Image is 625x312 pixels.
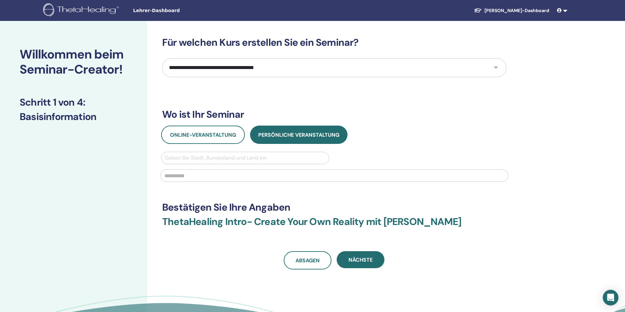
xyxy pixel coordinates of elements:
h3: Schritt 1 von 4 : [20,96,127,108]
a: Absagen [284,251,331,269]
h3: Bestätigen Sie Ihre Angaben [162,201,506,213]
img: logo.png [43,3,121,18]
h2: Willkommen beim Seminar-Creator! [20,47,127,77]
button: Persönliche Veranstaltung [250,126,347,144]
span: Persönliche Veranstaltung [258,131,339,138]
button: Nächste [337,251,384,268]
img: graduation-cap-white.svg [474,8,482,13]
a: [PERSON_NAME]-Dashboard [469,5,554,17]
div: Open Intercom Messenger [603,290,618,305]
span: Nächste [348,256,373,263]
span: Absagen [296,257,320,264]
button: Online-Veranstaltung [161,126,245,144]
h3: Basisinformation [20,111,127,123]
h3: ThetaHealing Intro- Create Your Own Reality mit [PERSON_NAME] [162,216,506,235]
span: Online-Veranstaltung [170,131,236,138]
span: Lehrer-Dashboard [133,7,231,14]
h3: Wo ist Ihr Seminar [162,109,506,120]
h3: Für welchen Kurs erstellen Sie ein Seminar? [162,37,506,48]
